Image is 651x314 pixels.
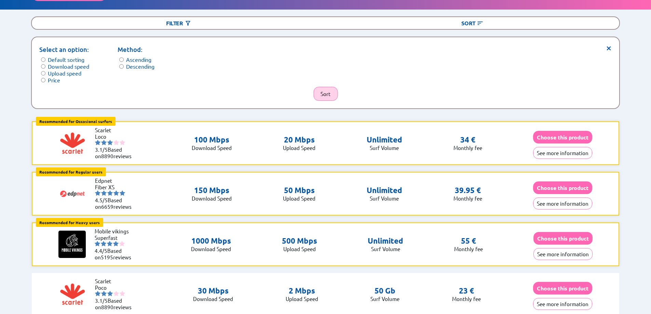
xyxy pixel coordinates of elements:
a: See more information [533,251,593,257]
p: 50 Gb [370,286,399,296]
span: 6659 [101,203,113,210]
b: Recommended for Heavy users [39,220,100,225]
p: Method: [118,45,154,54]
label: Ascending [126,56,151,63]
img: starnr1 [95,241,100,246]
li: Edpnet [95,177,136,184]
p: 2 Mbps [286,286,318,296]
b: Recommended for Occasional surfers [39,119,112,124]
img: starnr5 [120,190,125,196]
p: 50 Mbps [283,186,315,195]
img: starnr2 [101,140,107,145]
a: Choose this product [533,285,592,291]
img: starnr2 [101,241,106,246]
p: Unlimited [367,135,402,145]
p: 30 Mbps [193,286,233,296]
button: See more information [533,147,592,159]
span: 4.4/5 [95,247,107,254]
p: 1000 Mbps [191,236,231,246]
img: starnr5 [120,291,125,296]
p: 20 Mbps [283,135,315,145]
img: starnr2 [101,291,107,296]
p: Upload Speed [286,296,318,302]
img: starnr4 [113,291,119,296]
p: Monthly fee [452,296,481,302]
img: starnr3 [107,241,112,246]
button: Choose this product [533,282,592,295]
img: Button open the filtering menu [185,20,191,27]
button: See more information [533,298,592,310]
p: 23 € [459,286,474,296]
img: Logo of Mobile vikings [58,231,86,258]
img: starnr1 [95,140,100,145]
img: starnr4 [113,140,119,145]
img: Button open the sorting menu [477,20,484,27]
img: starnr1 [95,190,100,196]
p: Upload Speed [283,195,315,202]
label: Download speed [48,63,89,70]
b: Recommended for Regular users [39,169,103,175]
p: Download Speed [192,195,232,202]
p: Unlimited [367,186,402,195]
a: See more information [533,200,592,207]
p: Surf Volume [368,246,403,252]
button: Choose this product [533,232,593,245]
a: Choose this product [533,134,592,140]
p: Select an option: [39,45,89,54]
li: Superfast [95,234,136,241]
span: 3.1/5 [95,146,108,153]
a: See more information [533,301,592,307]
p: 34 € [460,135,475,145]
li: Scarlet [95,278,136,284]
p: Download Speed [192,145,232,151]
li: Loco [95,133,136,140]
span: 3.1/5 [95,297,108,304]
label: Descending [126,63,154,70]
img: starnr1 [95,291,100,296]
span: 8890 [101,153,113,159]
label: Price [48,77,60,83]
button: See more information [533,248,593,260]
label: Default sorting [48,56,84,63]
p: 150 Mbps [192,186,232,195]
a: Choose this product [533,235,593,242]
img: starnr3 [107,291,113,296]
p: Surf Volume [367,145,402,151]
div: Sort [326,17,620,29]
button: Choose this product [533,131,592,144]
label: Upload speed [48,70,81,77]
a: See more information [533,150,592,156]
p: Monthly fee [454,246,483,252]
li: Based on reviews [95,146,136,159]
p: Upload Speed [282,246,317,252]
img: starnr5 [120,140,125,145]
li: Scarlet [95,127,136,133]
p: 100 Mbps [192,135,232,145]
p: Surf Volume [370,296,399,302]
li: Poco [95,284,136,291]
p: Upload Speed [283,145,315,151]
p: Unlimited [368,236,403,246]
img: starnr5 [119,241,125,246]
p: Surf Volume [367,195,402,202]
button: Sort [313,87,338,101]
p: Monthly fee [453,195,482,202]
span: 4.5/5 [95,197,108,203]
img: Logo of Scarlet [59,129,86,157]
span: 5195 [101,254,113,260]
p: Download Speed [193,296,233,302]
p: Download Speed [191,246,231,252]
span: 8890 [101,304,113,310]
img: starnr3 [107,190,113,196]
li: Mobile vikings [95,228,136,234]
p: Monthly fee [453,145,482,151]
img: starnr2 [101,190,107,196]
li: Based on reviews [95,297,136,310]
img: starnr4 [113,190,119,196]
button: See more information [533,197,592,209]
button: Choose this product [533,181,592,194]
li: Based on reviews [95,247,136,260]
img: Logo of Edpnet [59,180,86,207]
p: 39.95 € [455,186,481,195]
img: Logo of Scarlet [59,281,86,308]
